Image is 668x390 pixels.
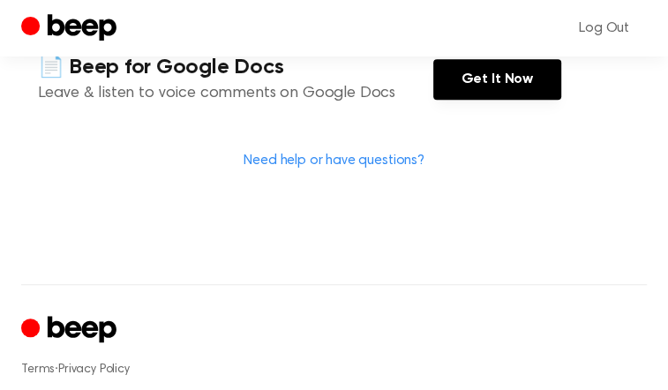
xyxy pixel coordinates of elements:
a: Terms [21,364,55,376]
div: · [21,360,647,379]
h4: 📄 Beep for Google Docs [38,53,433,82]
a: Beep [21,11,121,46]
p: Leave & listen to voice comments on Google Docs [38,82,433,106]
a: Privacy Policy [58,364,130,376]
a: Get It Now [433,59,561,100]
a: Log Out [561,7,647,49]
a: Need help or have questions? [244,154,424,168]
a: Cruip [21,313,121,348]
